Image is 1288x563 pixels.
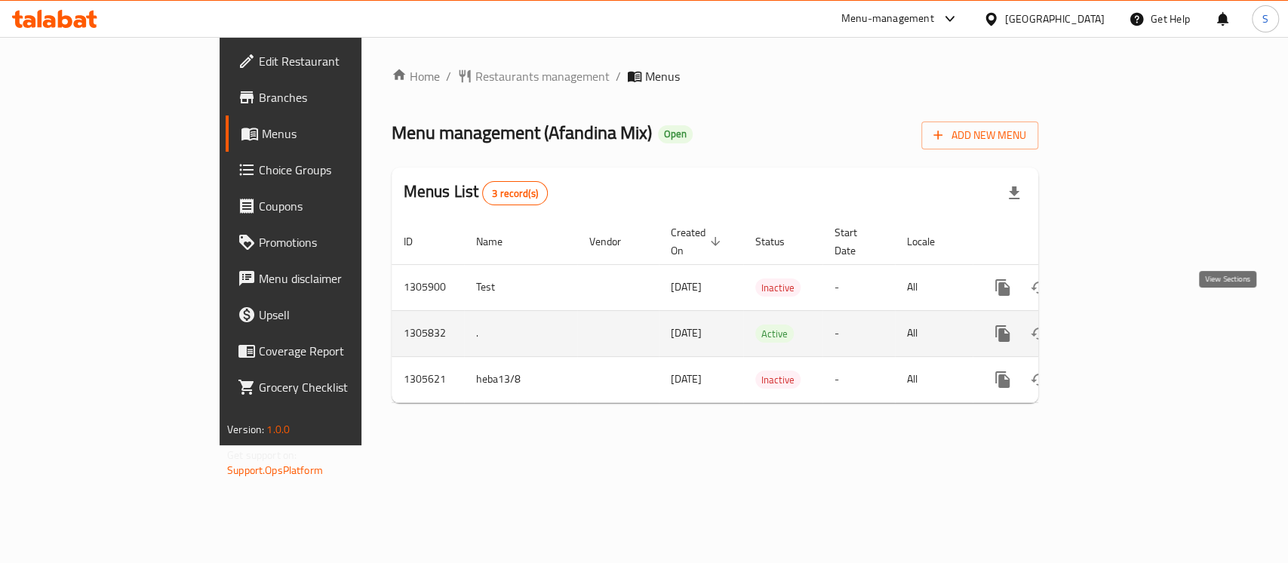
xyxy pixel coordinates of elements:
[262,125,423,143] span: Menus
[226,43,435,79] a: Edit Restaurant
[226,297,435,333] a: Upsell
[658,128,693,140] span: Open
[985,269,1021,306] button: more
[464,310,577,356] td: .
[907,232,954,251] span: Locale
[755,371,801,389] span: Inactive
[464,264,577,310] td: Test
[921,122,1038,149] button: Add New Menu
[457,67,610,85] a: Restaurants management
[985,315,1021,352] button: more
[755,279,801,297] span: Inactive
[404,232,432,251] span: ID
[1021,269,1057,306] button: Change Status
[226,188,435,224] a: Coupons
[392,115,652,149] span: Menu management ( Afandina Mix )
[835,223,877,260] span: Start Date
[446,67,451,85] li: /
[671,323,702,343] span: [DATE]
[973,219,1142,265] th: Actions
[475,67,610,85] span: Restaurants management
[404,180,548,205] h2: Menus List
[616,67,621,85] li: /
[259,378,423,396] span: Grocery Checklist
[483,186,547,201] span: 3 record(s)
[1005,11,1105,27] div: [GEOGRAPHIC_DATA]
[464,356,577,402] td: heba13/8
[226,369,435,405] a: Grocery Checklist
[259,306,423,324] span: Upsell
[671,369,702,389] span: [DATE]
[1021,361,1057,398] button: Change Status
[259,88,423,106] span: Branches
[671,223,725,260] span: Created On
[755,325,794,343] div: Active
[227,420,264,439] span: Version:
[841,10,934,28] div: Menu-management
[227,460,323,480] a: Support.OpsPlatform
[822,356,895,402] td: -
[392,67,1038,85] nav: breadcrumb
[671,277,702,297] span: [DATE]
[985,361,1021,398] button: more
[226,152,435,188] a: Choice Groups
[895,310,973,356] td: All
[1262,11,1268,27] span: S
[259,269,423,288] span: Menu disclaimer
[822,264,895,310] td: -
[259,342,423,360] span: Coverage Report
[259,197,423,215] span: Coupons
[476,232,522,251] span: Name
[227,445,297,465] span: Get support on:
[755,325,794,343] span: Active
[658,125,693,143] div: Open
[392,219,1142,403] table: enhanced table
[645,67,680,85] span: Menus
[996,175,1032,211] div: Export file
[589,232,641,251] span: Vendor
[895,264,973,310] td: All
[259,52,423,70] span: Edit Restaurant
[933,126,1026,145] span: Add New Menu
[755,371,801,389] div: Inactive
[226,224,435,260] a: Promotions
[822,310,895,356] td: -
[895,356,973,402] td: All
[755,232,804,251] span: Status
[226,260,435,297] a: Menu disclaimer
[226,115,435,152] a: Menus
[266,420,290,439] span: 1.0.0
[226,79,435,115] a: Branches
[259,161,423,179] span: Choice Groups
[259,233,423,251] span: Promotions
[226,333,435,369] a: Coverage Report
